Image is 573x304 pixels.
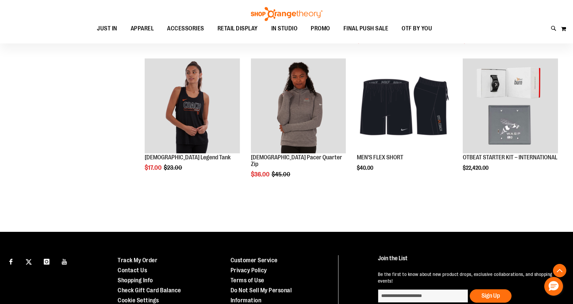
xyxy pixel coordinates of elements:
[353,55,455,188] div: product
[357,58,452,154] img: Product image for MEN'S FLEX SHORT
[271,21,298,36] span: IN STUDIO
[5,255,17,267] a: Visit our Facebook page
[164,164,183,171] span: $23.00
[118,257,157,264] a: Track My Order
[23,255,35,267] a: Visit our X page
[463,165,489,171] span: $22,420.00
[160,21,211,36] a: ACCESSORIES
[118,267,147,274] a: Contact Us
[357,165,374,171] span: $40.00
[357,58,452,155] a: Product image for MEN'S FLEX SHORT
[311,21,330,36] span: PROMO
[231,257,278,264] a: Customer Service
[97,21,117,36] span: JUST IN
[231,267,267,274] a: Privacy Policy
[118,297,159,304] a: Cookie Settings
[251,171,271,178] span: $36.00
[124,21,161,36] a: APPAREL
[343,21,389,36] span: FINAL PUSH SALE
[463,58,558,155] a: OTBEAT STARTER KIT – INTERNATIONAL
[378,289,468,303] input: enter email
[26,259,32,265] img: Twitter
[357,154,403,161] a: MEN'S FLEX SHORT
[250,7,323,21] img: Shop Orangetheory
[145,154,231,161] a: [DEMOGRAPHIC_DATA] Legend Tank
[145,164,163,171] span: $17.00
[481,292,500,299] span: Sign Up
[265,21,304,36] a: IN STUDIO
[90,21,124,36] a: JUST IN
[231,277,264,284] a: Terms of Use
[118,277,153,284] a: Shopping Info
[141,55,243,188] div: product
[402,21,432,36] span: OTF BY YOU
[463,154,557,161] a: OTBEAT STARTER KIT – INTERNATIONAL
[544,277,563,296] button: Hello, have a question? Let’s chat.
[395,21,439,36] a: OTF BY YOU
[459,55,561,188] div: product
[59,255,70,267] a: Visit our Youtube page
[248,55,349,195] div: product
[211,21,265,36] a: RETAIL DISPLAY
[167,21,204,36] span: ACCESSORIES
[463,58,558,154] img: OTBEAT STARTER KIT – INTERNATIONAL
[304,21,337,36] a: PROMO
[272,171,291,178] span: $45.00
[145,58,240,155] a: OTF Ladies Coach FA22 Legend Tank - Black primary image
[41,255,52,267] a: Visit our Instagram page
[378,271,559,284] p: Be the first to know about new product drops, exclusive collaborations, and shopping events!
[145,58,240,154] img: OTF Ladies Coach FA22 Legend Tank - Black primary image
[470,289,512,303] button: Sign Up
[378,255,559,268] h4: Join the List
[553,264,566,277] button: Back To Top
[231,287,292,304] a: Do Not Sell My Personal Information
[337,21,395,36] a: FINAL PUSH SALE
[131,21,154,36] span: APPAREL
[118,287,181,294] a: Check Gift Card Balance
[251,58,346,155] a: Product image for Ladies Pacer Quarter Zip
[218,21,258,36] span: RETAIL DISPLAY
[251,58,346,154] img: Product image for Ladies Pacer Quarter Zip
[251,154,342,167] a: [DEMOGRAPHIC_DATA] Pacer Quarter Zip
